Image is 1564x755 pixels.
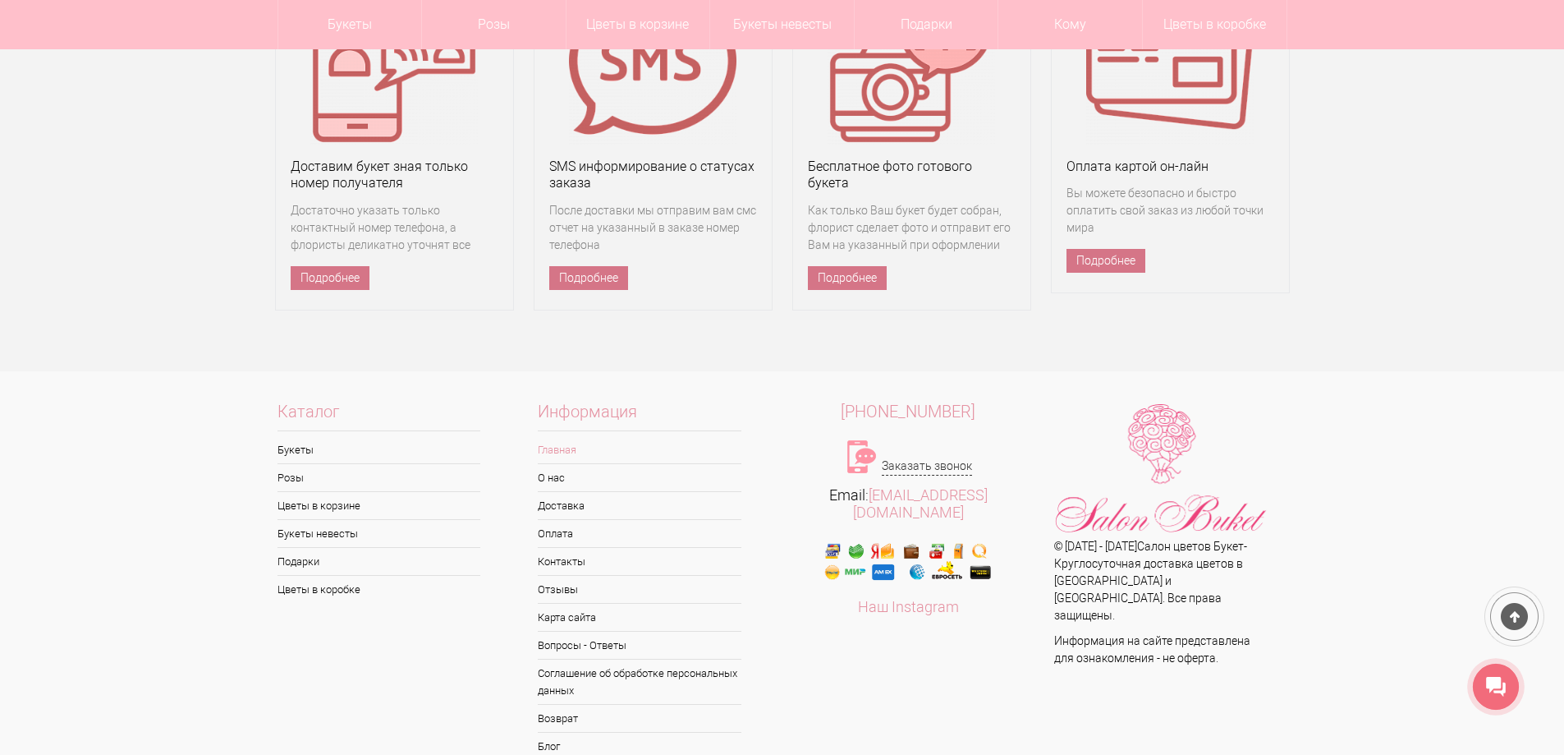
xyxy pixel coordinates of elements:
span: Как только Ваш букет будет собран, флорист сделает фото и отправит его Вам на указанный при оформ... [808,202,1016,271]
a: Розы [277,464,481,491]
a: Оплата [538,520,741,547]
a: Доставка [538,492,741,519]
span: Оплата картой он-лайн [1066,159,1209,174]
a: Цветы в корзине [277,492,481,519]
a: Заказать звонок [882,458,972,476]
a: Оплата картой он-лайн [1066,159,1274,176]
span: Информация на сайте представлена для ознакомления - не оферта. [1054,634,1250,665]
span: Вы можете безопасно и быстро оплатить свой заказ из любой точки мира [1066,185,1274,237]
a: Отзывы [538,576,741,603]
span: Информация [538,403,741,431]
a: Главная [538,436,741,463]
div: Email: [782,486,1035,521]
a: Букеты [277,436,481,463]
a: Подарки [277,548,481,575]
a: О нас [538,464,741,491]
a: SMS информирование о статусах заказа [549,159,757,193]
span: [PHONE_NUMBER] [841,402,975,421]
a: Букеты невесты [277,520,481,547]
a: Подробнее [549,266,628,290]
a: [PHONE_NUMBER] [782,403,1035,421]
span: Достаточно указать только контактный номер телефона, а флористы деликатно уточнят все детали [291,202,498,271]
a: Наш Instagram [858,598,959,615]
a: Подробнее [291,266,369,290]
a: Карта сайта [538,604,741,631]
span: Каталог [277,403,481,431]
span: Бесплатное фото готового букета [808,159,972,191]
a: Салон цветов Букет [1137,540,1244,553]
a: Подробнее [1066,249,1145,273]
span: После доставки мы отправим вам смс отчет на указанный в заказе номер телефона [549,202,757,254]
a: Доставим букет зная только номер получателя [291,159,498,193]
img: Цветы Нижний Новгород [1054,403,1268,538]
a: Возврат [538,705,741,732]
a: Соглашение об обработке персональных данных [538,660,741,704]
a: [EMAIL_ADDRESS][DOMAIN_NAME] [853,486,988,521]
span: Доставим букет зная только номер получателя [291,159,468,191]
a: Вопросы - Ответы [538,632,741,659]
a: Бесплатное фото готового букета [808,159,1016,193]
span: © [DATE] - [DATE] - Круглосуточная доставка цветов в [GEOGRAPHIC_DATA] и [GEOGRAPHIC_DATA]. Все п... [1054,540,1247,622]
a: Цветы в коробке [277,576,481,603]
span: SMS информирование о статусах заказа [549,159,754,191]
a: Контакты [538,548,741,575]
a: Подробнее [808,266,887,290]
